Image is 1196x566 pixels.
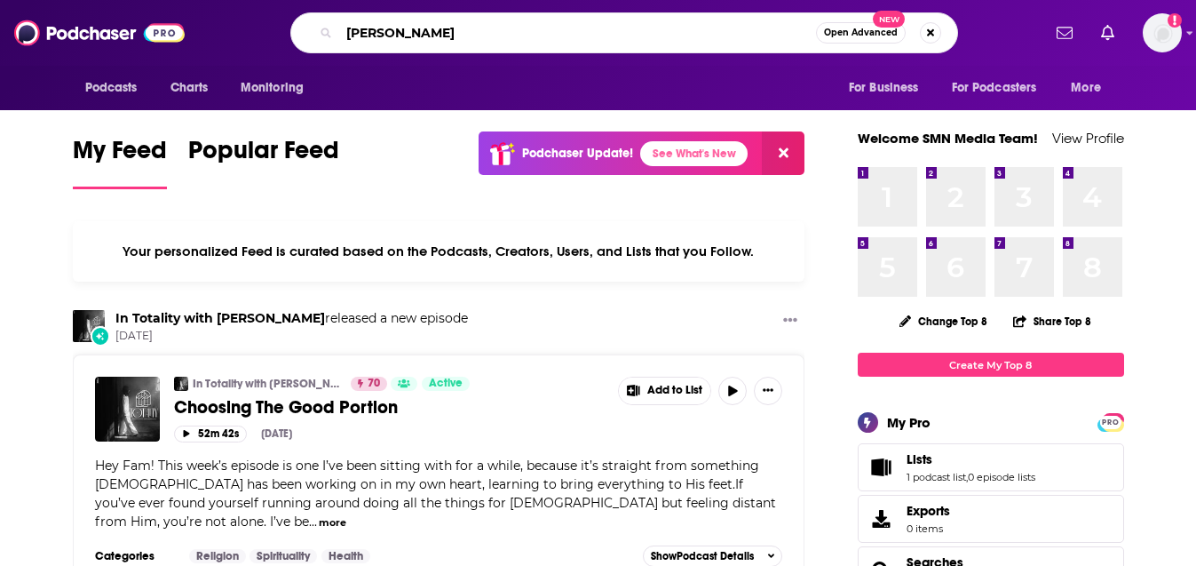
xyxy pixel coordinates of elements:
a: PRO [1100,415,1121,428]
a: In Totality with Megan Ashley [115,310,325,326]
a: My Feed [73,135,167,189]
svg: Add a profile image [1168,13,1182,28]
span: PRO [1100,416,1121,429]
div: My Pro [887,414,931,431]
div: Your personalized Feed is curated based on the Podcasts, Creators, Users, and Lists that you Follow. [73,221,805,282]
button: open menu [228,71,327,105]
span: For Business [849,76,919,100]
p: Podchaser Update! [522,146,633,161]
span: Exports [907,503,950,519]
div: [DATE] [261,427,292,440]
span: 0 items [907,522,950,535]
a: In Totality with [PERSON_NAME] [193,377,339,391]
span: Exports [864,506,899,531]
span: Logged in as SonyAlexis [1143,13,1182,52]
button: Share Top 8 [1012,304,1092,339]
button: 52m 42s [174,426,247,442]
img: In Totality with Megan Ashley [174,377,188,391]
span: ... [309,514,317,530]
a: Religion [189,549,246,563]
a: Show notifications dropdown [1094,18,1121,48]
span: , [966,471,968,483]
button: more [319,515,346,530]
img: Podchaser - Follow, Share and Rate Podcasts [14,16,185,50]
a: 0 episode lists [968,471,1035,483]
a: 70 [351,377,387,391]
a: Popular Feed [188,135,339,189]
span: Lists [858,443,1124,491]
button: Show profile menu [1143,13,1182,52]
input: Search podcasts, credits, & more... [339,19,816,47]
h3: Categories [95,549,175,563]
a: Exports [858,495,1124,543]
button: Show More Button [754,377,782,405]
img: In Totality with Megan Ashley [73,310,105,342]
a: Active [422,377,470,391]
a: Choosing The Good Portion [174,396,606,419]
div: New Episode [91,326,110,346]
a: Lists [864,455,899,480]
span: For Podcasters [952,76,1037,100]
span: More [1071,76,1101,100]
a: Welcome SMN Media Team! [858,130,1038,147]
span: 70 [368,375,380,393]
a: 1 podcast list [907,471,966,483]
span: Podcasts [85,76,138,100]
span: Choosing The Good Portion [174,396,398,419]
span: Hey Fam! This week’s episode is one I’ve been sitting with for a while, because it’s straight fro... [95,458,776,530]
span: Add to List [647,384,702,397]
span: Lists [907,451,932,467]
span: Monitoring [241,76,304,100]
button: open menu [1058,71,1123,105]
button: Change Top 8 [889,310,999,332]
span: Active [429,375,463,393]
a: Lists [907,451,1035,467]
button: Open AdvancedNew [816,22,906,44]
button: Show More Button [619,378,711,404]
a: See What's New [640,141,748,166]
a: View Profile [1052,130,1124,147]
div: Search podcasts, credits, & more... [290,12,958,53]
h3: released a new episode [115,310,468,327]
a: Create My Top 8 [858,353,1124,377]
span: Show Podcast Details [651,550,754,562]
span: Popular Feed [188,135,339,176]
img: User Profile [1143,13,1182,52]
button: open menu [940,71,1063,105]
a: Show notifications dropdown [1049,18,1080,48]
img: Choosing The Good Portion [95,377,160,442]
span: Charts [170,76,209,100]
span: New [873,11,905,28]
a: Health [321,549,370,563]
button: open menu [73,71,161,105]
a: Charts [159,71,219,105]
a: Spirituality [249,549,317,563]
span: [DATE] [115,329,468,344]
span: My Feed [73,135,167,176]
button: Show More Button [776,310,804,332]
button: open menu [836,71,941,105]
span: Open Advanced [824,28,898,37]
